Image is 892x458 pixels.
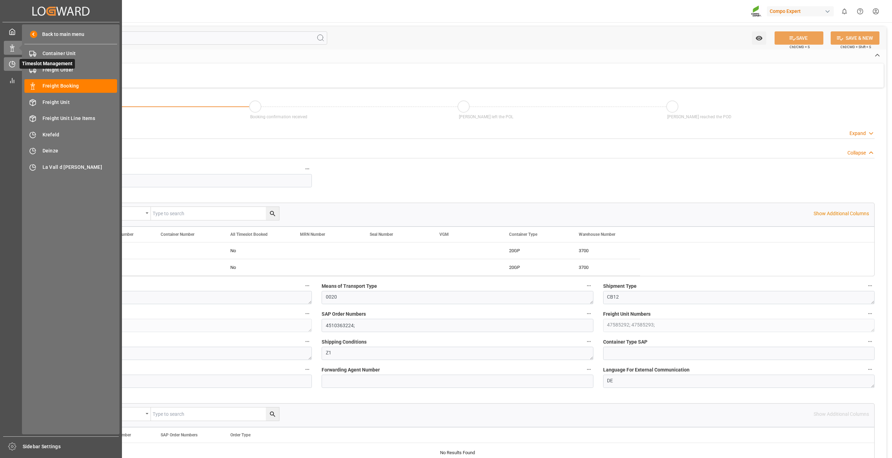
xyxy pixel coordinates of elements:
[459,114,513,119] span: [PERSON_NAME] left the POL
[37,31,84,38] span: Back to main menu
[24,128,117,141] a: Krefeld
[303,309,312,318] button: Customer Purchase Order Numbers
[24,47,117,60] a: Container Unit
[24,160,117,174] a: La Vall d [PERSON_NAME]
[570,242,640,259] div: 3700
[230,260,283,276] div: No
[752,31,766,45] button: open menu
[43,164,117,171] span: La Vall d [PERSON_NAME]
[102,208,143,216] div: Equals
[603,338,647,346] span: Container Type SAP
[102,409,143,417] div: Equals
[584,365,593,374] button: Forwarding Agent Number
[303,281,312,290] button: Shipping Type
[303,164,312,173] button: Freight Booking Number *
[24,112,117,125] a: Freight Unit Line Items
[667,114,731,119] span: [PERSON_NAME] reached the POD
[831,31,879,45] button: SAVE & NEW
[603,291,875,304] textarea: CB12
[322,310,366,318] span: SAP Order Numbers
[303,337,312,346] button: Transportation Planning Point
[322,291,593,304] textarea: 0020
[767,6,834,16] div: Compo Expert
[840,44,871,50] span: Ctrl/CMD + Shift + S
[161,433,198,437] span: SAP Order Numbers
[509,232,537,237] span: Container Type
[866,365,875,374] button: Language For External Communication
[866,337,875,346] button: Container Type SAP
[775,31,823,45] button: SAVE
[584,309,593,318] button: SAP Order Numbers
[603,375,875,388] textarea: DE
[40,347,312,360] textarea: CB01
[43,131,117,138] span: Krefeld
[24,95,117,109] a: Freight Unit
[814,210,869,217] p: Show Additional Columns
[866,281,875,290] button: Shipment Type
[230,232,268,237] span: All Timeslot Booked
[230,243,283,259] div: No
[4,25,118,38] a: My Cockpit
[161,232,194,237] span: Container Number
[4,73,118,87] a: My Reports
[40,319,312,332] textarea: 4500006797;
[230,433,251,437] span: Order Type
[24,63,117,76] a: Freight Order
[151,207,279,220] input: Type to search
[847,149,866,157] div: Collapse
[20,59,75,69] span: Timeslot Management
[300,232,325,237] span: MRN Number
[570,259,640,276] div: 3700
[751,5,762,17] img: Screenshot%202023-09-29%20at%2010.02.21.png_1712312052.png
[370,232,393,237] span: Seal Number
[790,44,810,50] span: Ctrl/CMD + S
[849,130,866,137] div: Expand
[322,283,377,290] span: Means of Transport Type
[579,232,615,237] span: Warehouse Number
[852,3,868,19] button: Help Center
[584,337,593,346] button: Shipping Conditions
[40,291,312,304] textarea: 10
[23,443,119,450] span: Sidebar Settings
[83,242,640,259] div: Press SPACE to select this row.
[509,243,562,259] div: 20GP
[266,407,279,421] button: search button
[43,115,117,122] span: Freight Unit Line Items
[303,365,312,374] button: Order Type
[24,79,117,93] a: Freight Booking
[509,260,562,276] div: 20GP
[866,309,875,318] button: Freight Unit Numbers
[43,50,117,57] span: Container Unit
[43,66,117,74] span: Freight Order
[837,3,852,19] button: show 0 new notifications
[266,207,279,220] button: search button
[439,232,449,237] span: VGM
[43,147,117,155] span: Deinze
[99,407,151,421] button: open menu
[250,114,307,119] span: Booking confirmation received
[584,281,593,290] button: Means of Transport Type
[322,347,593,360] textarea: Z1
[24,144,117,158] a: Deinze
[32,31,327,45] input: Search Fields
[43,82,117,90] span: Freight Booking
[43,99,117,106] span: Freight Unit
[4,57,118,71] a: Timeslot ManagementTimeslot Management
[99,207,151,220] button: open menu
[603,319,875,332] textarea: 47585292; 47585293;
[322,338,367,346] span: Shipping Conditions
[603,366,690,374] span: Language For External Communication
[603,283,637,290] span: Shipment Type
[603,310,651,318] span: Freight Unit Numbers
[322,366,380,374] span: Forwarding Agent Number
[767,5,837,18] button: Compo Expert
[83,259,640,276] div: Press SPACE to select this row.
[151,407,279,421] input: Type to search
